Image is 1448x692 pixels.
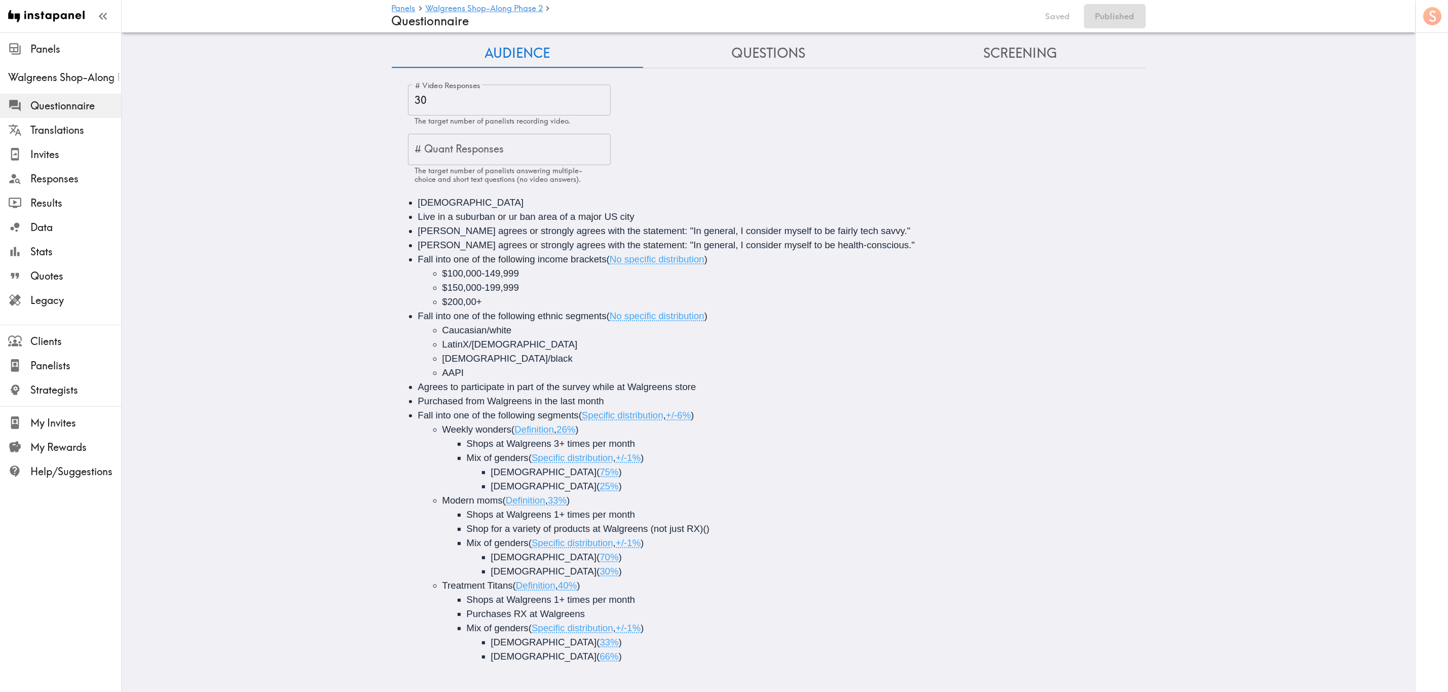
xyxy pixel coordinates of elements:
div: Questionnaire Audience/Questions/Screening Tab Navigation [392,39,1146,68]
span: $100,000-149,999 [442,268,519,279]
button: Questions [643,39,895,68]
span: Quotes [30,269,121,283]
label: # Video Responses [415,80,480,91]
span: ) [619,481,622,491]
span: ( [579,410,582,420]
span: , [545,495,548,506]
span: Fall into one of the following income brackets [418,254,607,264]
span: ) [704,254,708,264]
span: ( [529,452,532,463]
span: Specific distribution [532,623,613,633]
span: ( [597,566,600,576]
span: ( [503,495,506,506]
span: Shop for a variety of products at Walgreens (not just RX) [467,523,703,534]
span: ( [597,481,600,491]
span: +/-6% [666,410,691,420]
span: ) [619,467,622,477]
h4: Questionnaire [392,14,1032,28]
span: Invites [30,147,121,162]
span: ) [567,495,570,506]
span: Stats [30,245,121,259]
button: Screening [895,39,1146,68]
span: Purchases RX at Walgreens [467,608,585,619]
span: 33% [600,637,618,647]
span: () [703,523,709,534]
span: ) [577,580,580,591]
span: ( [529,537,532,548]
span: Live in a suburban or ur ban area of a major US city [418,211,635,222]
span: Panels [30,42,121,56]
span: Caucasian/white [442,325,512,335]
span: Agrees to participate in part of the survey while at Walgreens store [418,381,696,392]
span: ) [641,452,644,463]
span: [PERSON_NAME] agrees or strongly agrees with the statement: "In general, I consider myself to be ... [418,240,915,250]
div: Audience [392,183,1146,676]
span: Results [30,196,121,210]
span: ( [529,623,532,633]
span: ( [597,651,600,662]
span: The target number of panelists answering multiple-choice and short text questions (no video answe... [415,166,583,184]
span: 30% [600,566,618,576]
span: Shops at Walgreens 1+ times per month [467,594,636,605]
span: Definition [514,424,554,435]
span: , [613,452,616,463]
span: Mix of genders [467,537,529,548]
span: Weekly wonders [442,424,512,435]
span: ) [691,410,694,420]
span: $150,000-199,999 [442,282,519,293]
a: Panels [392,4,416,14]
span: , [613,623,616,633]
span: [DEMOGRAPHIC_DATA] [491,481,597,491]
span: Shops at Walgreens 3+ times per month [467,438,636,449]
span: Questionnaire [30,99,121,113]
span: ) [576,424,579,435]
span: +/-1% [616,452,641,463]
span: ( [597,637,600,647]
span: [DEMOGRAPHIC_DATA]/black [442,353,573,364]
span: Mix of genders [467,452,529,463]
span: , [555,580,558,591]
span: Panelists [30,359,121,373]
span: [DEMOGRAPHIC_DATA] [491,552,597,562]
span: 66% [600,651,618,662]
span: S [1429,8,1437,25]
span: [DEMOGRAPHIC_DATA] [491,467,597,477]
span: ) [619,651,622,662]
span: Definition [516,580,555,591]
span: Mix of genders [467,623,529,633]
span: $200,00+ [442,296,482,307]
span: Purchased from Walgreens in the last month [418,396,604,406]
span: 40% [558,580,577,591]
span: AAPI [442,367,464,378]
span: 25% [600,481,618,491]
span: Data [30,220,121,235]
span: Treatment Titans [442,580,513,591]
span: ( [597,552,600,562]
span: No specific distribution [610,254,704,264]
span: ) [619,637,622,647]
span: ) [641,623,644,633]
span: +/-1% [616,537,641,548]
span: Shops at Walgreens 1+ times per month [467,509,636,520]
span: 70% [600,552,618,562]
span: Walgreens Shop-Along Phase 2 [8,70,121,85]
span: ( [597,467,600,477]
span: ( [607,254,610,264]
span: ( [513,580,516,591]
span: ) [704,311,708,321]
span: , [613,537,616,548]
span: [DEMOGRAPHIC_DATA] [491,637,597,647]
span: No specific distribution [610,311,704,321]
span: Specific distribution [532,452,613,463]
span: 26% [556,424,575,435]
span: 33% [548,495,567,506]
span: Fall into one of the following ethnic segments [418,311,607,321]
span: Specific distribution [582,410,663,420]
span: ) [641,537,644,548]
span: ( [607,311,610,321]
span: Help/Suggestions [30,465,121,479]
span: The target number of panelists recording video. [415,117,571,126]
span: Responses [30,172,121,186]
span: ) [619,552,622,562]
